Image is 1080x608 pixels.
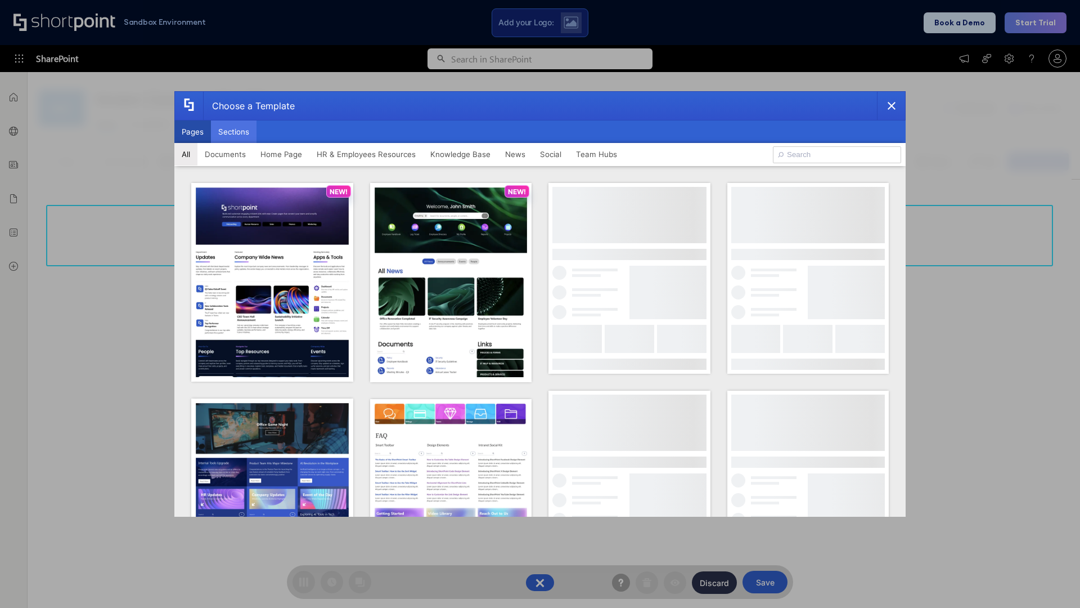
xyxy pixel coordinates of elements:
[1024,554,1080,608] iframe: Chat Widget
[533,143,569,166] button: Social
[569,143,624,166] button: Team Hubs
[174,91,906,517] div: template selector
[330,187,348,196] p: NEW!
[253,143,309,166] button: Home Page
[498,143,533,166] button: News
[203,92,295,120] div: Choose a Template
[508,187,526,196] p: NEW!
[174,143,197,166] button: All
[423,143,498,166] button: Knowledge Base
[309,143,423,166] button: HR & Employees Resources
[174,120,211,143] button: Pages
[211,120,256,143] button: Sections
[773,146,901,163] input: Search
[197,143,253,166] button: Documents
